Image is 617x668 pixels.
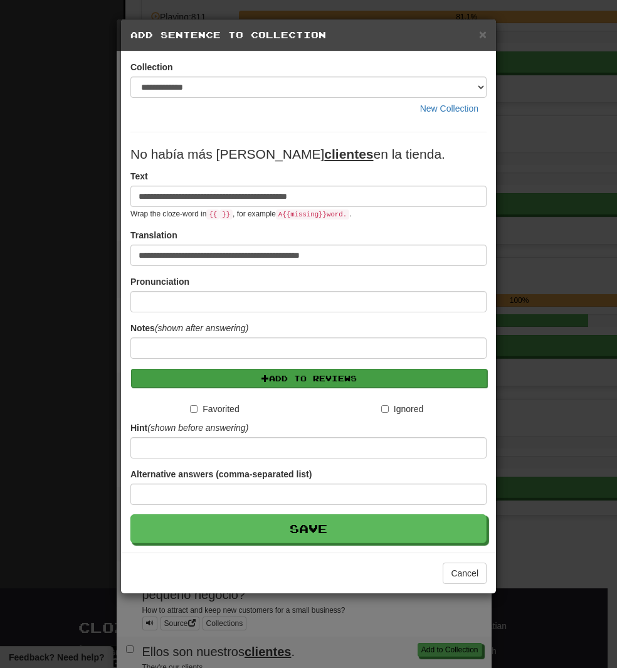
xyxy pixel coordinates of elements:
button: Save [130,514,487,543]
button: Cancel [443,563,487,584]
label: Text [130,170,148,183]
small: Wrap the cloze-word in , for example . [130,209,351,218]
button: New Collection [412,98,487,119]
code: A {{ missing }} word. [276,209,349,220]
label: Pronunciation [130,275,189,288]
code: }} [219,209,233,220]
button: Close [479,28,487,41]
label: Translation [130,229,177,241]
p: No había más [PERSON_NAME] en la tienda. [130,145,487,164]
button: Add to Reviews [131,369,487,388]
label: Favorited [190,403,239,415]
label: Alternative answers (comma-separated list) [130,468,312,480]
em: (shown before answering) [147,423,248,433]
label: Hint [130,421,248,434]
input: Favorited [190,405,198,413]
input: Ignored [381,405,389,413]
label: Collection [130,61,173,73]
span: × [479,27,487,41]
label: Ignored [381,403,423,415]
u: clientes [324,147,373,161]
label: Notes [130,322,248,334]
em: (shown after answering) [155,323,248,333]
h5: Add Sentence to Collection [130,29,487,41]
code: {{ [206,209,219,220]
